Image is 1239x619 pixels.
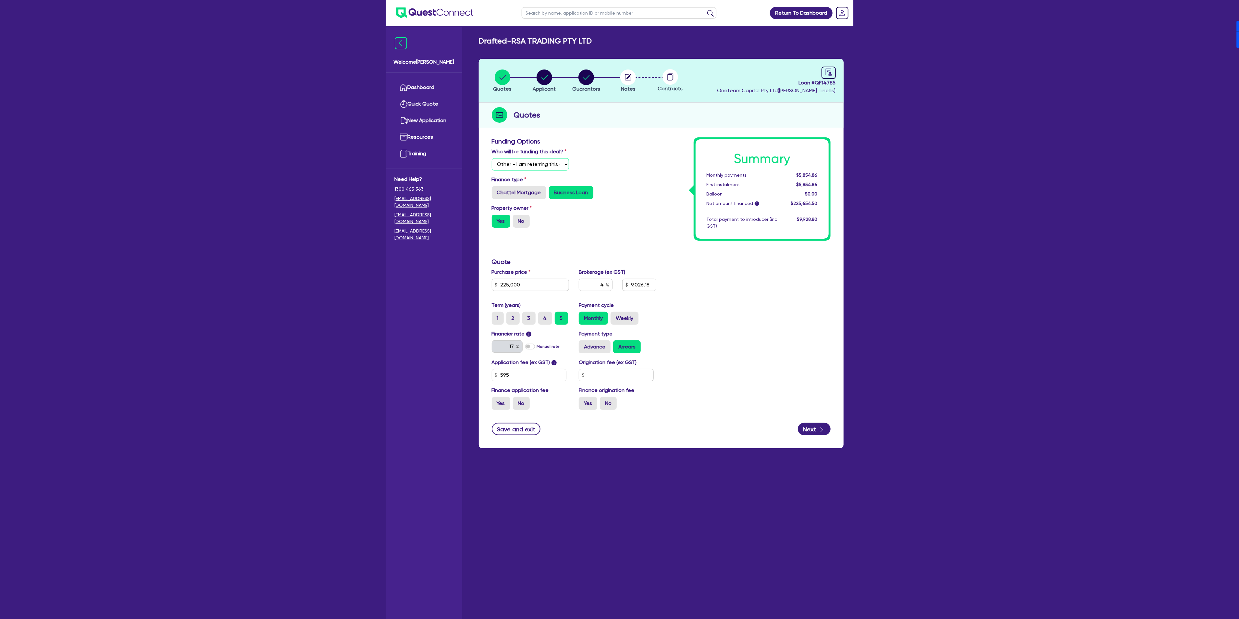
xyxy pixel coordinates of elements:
span: audit [825,69,832,76]
span: Contracts [658,85,683,92]
button: Applicant [533,69,556,93]
span: $0.00 [805,191,817,196]
span: Oneteam Capital Pty Ltd ( [PERSON_NAME] Tinellis ) [717,87,836,94]
a: Dropdown toggle [834,5,851,21]
label: Monthly [579,312,608,325]
span: i [755,201,759,206]
span: Loan # QF14785 [717,79,836,87]
div: First instalment [702,181,782,188]
span: i [551,360,557,365]
label: Yes [492,397,510,410]
label: 1 [492,312,504,325]
label: Yes [579,397,597,410]
h2: Quotes [514,109,540,121]
label: Advance [579,340,611,353]
label: Weekly [611,312,638,325]
label: 5 [555,312,568,325]
span: Quotes [493,86,512,92]
label: Origination fee (ex GST) [579,359,637,366]
label: Purchase price [492,268,531,276]
label: Arrears [613,340,641,353]
label: Payment cycle [579,301,614,309]
span: Applicant [533,86,556,92]
a: Training [395,145,453,162]
label: Chattel Mortgage [492,186,546,199]
h3: Quote [492,258,656,266]
div: Net amount financed [702,200,782,207]
label: 4 [538,312,552,325]
img: resources [400,133,408,141]
label: No [513,215,530,228]
label: Finance type [492,176,527,183]
label: Property owner [492,204,532,212]
label: Term (years) [492,301,521,309]
label: Finance origination fee [579,386,634,394]
h1: Summary [707,151,818,167]
span: Guarantors [572,86,600,92]
img: quest-connect-logo-blue [396,7,473,18]
div: Balloon [702,191,782,197]
button: Save and exit [492,423,541,435]
label: No [600,397,617,410]
h2: Drafted - RSA TRADING PTY LTD [479,36,592,46]
a: Quick Quote [395,96,453,112]
img: step-icon [492,107,507,123]
label: Brokerage (ex GST) [579,268,625,276]
label: 2 [506,312,520,325]
span: Welcome [PERSON_NAME] [394,58,454,66]
input: Search by name, application ID or mobile number... [522,7,716,19]
button: Notes [620,69,636,93]
span: Notes [621,86,636,92]
label: Manual rate [537,344,560,349]
label: Yes [492,215,510,228]
label: Finance application fee [492,386,549,394]
img: training [400,150,408,158]
span: 1300 465 363 [395,186,453,193]
span: Need Help? [395,175,453,183]
label: Payment type [579,330,613,338]
label: No [513,397,530,410]
a: [EMAIL_ADDRESS][DOMAIN_NAME] [395,195,453,209]
button: Guarantors [572,69,601,93]
img: quick-quote [400,100,408,108]
button: Next [798,423,831,435]
div: Total payment to introducer (inc GST) [702,216,782,230]
img: icon-menu-close [395,37,407,49]
button: Quotes [493,69,512,93]
label: Business Loan [549,186,593,199]
img: new-application [400,117,408,124]
label: Who will be funding this deal? [492,148,567,156]
a: [EMAIL_ADDRESS][DOMAIN_NAME] [395,211,453,225]
a: Return To Dashboard [770,7,833,19]
a: Dashboard [395,79,453,96]
label: Financier rate [492,330,532,338]
span: $9,928.80 [797,217,817,222]
label: 3 [522,312,536,325]
label: Application fee (ex GST) [492,359,550,366]
span: $5,854.86 [796,172,817,178]
a: New Application [395,112,453,129]
span: $5,854.86 [796,182,817,187]
span: $225,654.50 [791,201,817,206]
span: i [526,332,531,337]
h3: Funding Options [492,137,656,145]
a: Resources [395,129,453,145]
div: Monthly payments [702,172,782,179]
a: [EMAIL_ADDRESS][DOMAIN_NAME] [395,228,453,241]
